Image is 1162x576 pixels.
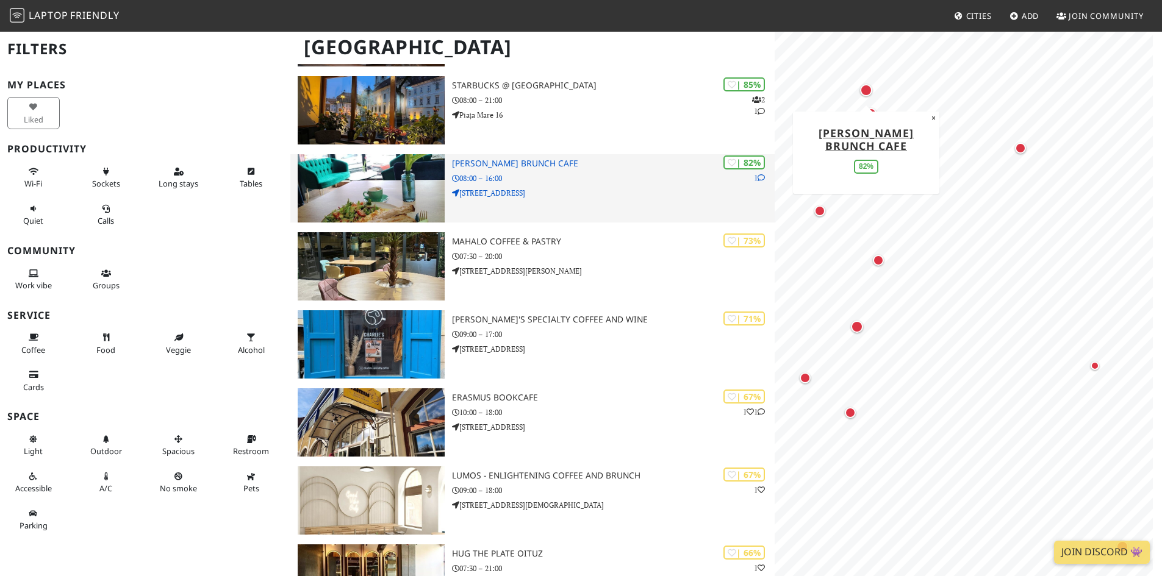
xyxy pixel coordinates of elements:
[452,187,775,199] p: [STREET_ADDRESS]
[159,178,198,189] span: Long stays
[290,232,775,300] a: Mahalo Coffee & Pastry | 73% Mahalo Coffee & Pastry 07:30 – 20:00 [STREET_ADDRESS][PERSON_NAME]
[166,344,191,355] span: Veggie
[98,215,114,226] span: Video/audio calls
[819,126,914,153] a: [PERSON_NAME] Brunch Cafe
[15,280,52,291] span: People working
[152,162,205,194] button: Long stays
[452,407,775,418] p: 10:00 – 18:00
[7,429,60,461] button: Light
[7,503,60,536] button: Parking
[723,233,765,247] div: | 73%
[723,389,765,404] div: | 67%
[452,421,775,433] p: [STREET_ADDRESS]
[743,406,765,418] p: 1 1
[23,215,43,226] span: Quiet
[452,172,775,184] p: 08:00 – 16:00
[298,388,445,457] img: Erasmus Bookcafe
[7,162,60,194] button: Wi-Fi
[863,105,879,121] div: Map marker
[7,143,283,155] h3: Productivity
[858,82,875,99] div: Map marker
[452,563,775,574] p: 07:30 – 21:00
[928,112,939,125] button: Close popup
[452,315,775,325] h3: [PERSON_NAME]'s Specialty Coffee And Wine
[225,466,278,499] button: Pets
[238,344,265,355] span: Alcohol
[7,199,60,231] button: Quiet
[70,9,119,22] span: Friendly
[152,429,205,461] button: Spacious
[24,446,43,457] span: Natural light
[90,446,122,457] span: Outdoor area
[1013,140,1028,156] div: Map marker
[1022,10,1039,21] span: Add
[233,446,269,457] span: Restroom
[966,10,992,21] span: Cities
[80,162,132,194] button: Sockets
[452,485,775,496] p: 09:00 – 18:00
[225,429,278,461] button: Restroom
[7,466,60,499] button: Accessible
[99,483,112,494] span: Air conditioned
[452,329,775,340] p: 09:00 – 17:00
[7,30,283,68] h2: Filters
[452,549,775,559] h3: Hug the Plate Oituz
[15,483,52,494] span: Accessible
[80,466,132,499] button: A/C
[24,178,42,189] span: Stable Wi-Fi
[290,76,775,144] a: Starbucks @ Piața Mare | 85% 21 Starbucks @ [GEOGRAPHIC_DATA] 08:00 – 21:00 Piața Mare 16
[848,318,866,335] div: Map marker
[20,520,48,531] span: Parking
[294,30,772,64] h1: [GEOGRAPHIC_DATA]
[7,310,283,321] h3: Service
[80,327,132,360] button: Food
[96,344,115,355] span: Food
[723,311,765,325] div: | 71%
[723,155,765,169] div: | 82%
[812,203,828,219] div: Map marker
[452,343,775,355] p: [STREET_ADDRESS]
[723,77,765,91] div: | 85%
[225,162,278,194] button: Tables
[290,310,775,379] a: Charlie's Specialty Coffee And Wine | 71% [PERSON_NAME]'s Specialty Coffee And Wine 09:00 – 17:00...
[80,199,132,231] button: Calls
[23,382,44,393] span: Credit cards
[93,280,120,291] span: Group tables
[452,80,775,91] h3: Starbucks @ [GEOGRAPHIC_DATA]
[80,429,132,461] button: Outdoor
[452,393,775,403] h3: Erasmus Bookcafe
[723,546,765,560] div: | 66%
[452,265,775,277] p: [STREET_ADDRESS][PERSON_NAME]
[298,466,445,535] img: Lumos - Enlightening coffee and brunch
[162,446,195,457] span: Spacious
[754,172,765,183] p: 1
[290,388,775,457] a: Erasmus Bookcafe | 67% 11 Erasmus Bookcafe 10:00 – 18:00 [STREET_ADDRESS]
[752,94,765,117] p: 2 1
[152,327,205,360] button: Veggie
[225,327,278,360] button: Alcohol
[723,468,765,482] div: | 67%
[452,471,775,481] h3: Lumos - Enlightening coffee and brunch
[842,405,858,421] div: Map marker
[754,484,765,496] p: 1
[754,562,765,574] p: 1
[7,263,60,296] button: Work vibe
[452,94,775,106] p: 08:00 – 21:00
[854,160,878,174] div: 82%
[7,364,60,397] button: Cards
[870,252,886,268] div: Map marker
[452,109,775,121] p: Piața Mare 16
[797,370,813,386] div: Map marker
[10,5,120,27] a: LaptopFriendly LaptopFriendly
[290,466,775,535] a: Lumos - Enlightening coffee and brunch | 67% 1 Lumos - Enlightening coffee and brunch 09:00 – 18:...
[29,9,68,22] span: Laptop
[152,466,205,499] button: No smoke
[92,178,120,189] span: Power sockets
[7,245,283,257] h3: Community
[452,251,775,262] p: 07:30 – 20:00
[240,178,262,189] span: Work-friendly tables
[10,8,24,23] img: LaptopFriendly
[7,327,60,360] button: Coffee
[298,154,445,222] img: Frentz Brunch Cafe
[452,158,775,169] h3: [PERSON_NAME] Brunch Cafe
